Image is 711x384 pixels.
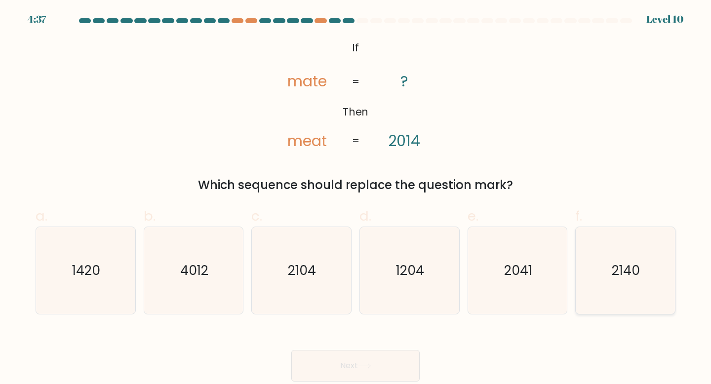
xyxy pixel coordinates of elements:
text: 2140 [612,261,640,279]
tspan: If [352,40,359,55]
tspan: ? [400,71,408,92]
span: d. [359,206,371,226]
text: 2041 [504,261,532,279]
svg: @import url('[URL][DOMAIN_NAME]); [262,38,449,153]
div: Which sequence should replace the question mark? [41,176,670,194]
span: b. [144,206,156,226]
button: Next [291,350,420,382]
div: Level 10 [646,12,683,27]
tspan: 2014 [388,131,420,152]
text: 1204 [396,261,425,279]
span: f. [575,206,582,226]
div: 4:37 [28,12,46,27]
span: a. [36,206,47,226]
text: 4012 [180,261,208,279]
tspan: = [352,75,359,89]
text: 1420 [73,261,101,279]
span: c. [251,206,262,226]
tspan: = [352,134,359,149]
text: 2104 [288,261,316,279]
tspan: mate [287,71,326,92]
tspan: meat [287,130,326,152]
tspan: Then [343,105,369,119]
span: e. [468,206,478,226]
